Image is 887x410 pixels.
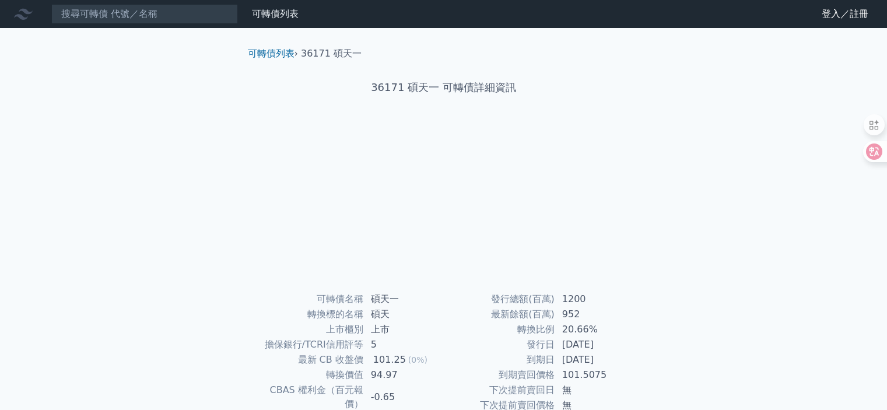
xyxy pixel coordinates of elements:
[555,307,635,322] td: 952
[444,292,555,307] td: 發行總額(百萬)
[812,5,878,23] a: 登入／註冊
[555,292,635,307] td: 1200
[364,292,444,307] td: 碩天一
[555,352,635,367] td: [DATE]
[253,307,364,322] td: 轉換標的名稱
[444,383,555,398] td: 下次提前賣回日
[371,353,408,367] div: 101.25
[444,337,555,352] td: 發行日
[253,292,364,307] td: 可轉債名稱
[444,352,555,367] td: 到期日
[444,322,555,337] td: 轉換比例
[253,322,364,337] td: 上市櫃別
[408,355,427,365] span: (0%)
[253,337,364,352] td: 擔保銀行/TCRI信用評等
[364,367,444,383] td: 94.97
[555,337,635,352] td: [DATE]
[444,367,555,383] td: 到期賣回價格
[364,307,444,322] td: 碩天
[301,47,362,61] li: 36171 碩天一
[239,79,649,96] h1: 36171 碩天一 可轉債詳細資訊
[555,322,635,337] td: 20.66%
[555,383,635,398] td: 無
[364,322,444,337] td: 上市
[444,307,555,322] td: 最新餘額(百萬)
[253,352,364,367] td: 最新 CB 收盤價
[51,4,238,24] input: 搜尋可轉債 代號／名稱
[252,8,299,19] a: 可轉債列表
[248,47,298,61] li: ›
[253,367,364,383] td: 轉換價值
[555,367,635,383] td: 101.5075
[248,48,295,59] a: 可轉債列表
[364,337,444,352] td: 5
